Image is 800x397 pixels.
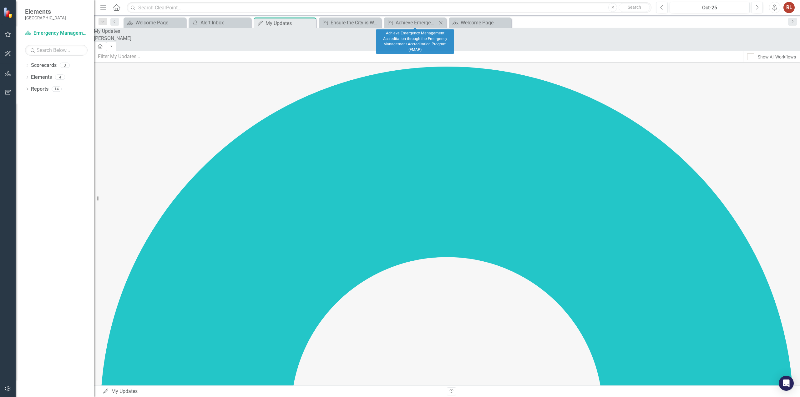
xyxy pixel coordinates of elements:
a: Welcome Page [450,19,510,27]
div: Welcome Page [135,19,185,27]
div: Ensure the City is Well Prepared for Emergencies by Identifying Major Risks, Maintaining Comprehe... [331,19,380,27]
a: Elements [31,74,52,81]
span: Elements [25,8,66,15]
input: Search ClearPoint... [127,2,651,13]
div: My Updates [103,388,442,395]
div: Open Intercom Messenger [779,376,794,391]
div: Alert Inbox [200,19,250,27]
a: Welcome Page [125,19,185,27]
div: Show All Workflows [758,54,796,60]
span: Search [628,5,641,10]
div: 14 [52,86,62,92]
a: Emergency Management & Resilience [25,30,88,37]
div: Oct-25 [672,4,747,12]
button: Oct-25 [670,2,750,13]
div: Achieve Emergency Management Accreditation through the Emergency Management Accreditation Program... [396,19,437,27]
input: Search Below... [25,45,88,56]
div: My Updates [266,19,315,27]
div: Achieve Emergency Management Accreditation through the Emergency Management Accreditation Program... [376,29,454,54]
a: Achieve Emergency Management Accreditation through the Emergency Management Accreditation Program... [385,19,437,27]
a: Ensure the City is Well Prepared for Emergencies by Identifying Major Risks, Maintaining Comprehe... [320,19,380,27]
button: Search [619,3,650,12]
div: 3 [60,63,70,68]
a: Reports [31,86,48,93]
img: ClearPoint Strategy [3,7,15,18]
div: Welcome Page [461,19,510,27]
input: Filter My Updates... [94,51,743,63]
a: Scorecards [31,62,57,69]
button: RL [783,2,795,13]
div: 4 [55,75,65,80]
a: Alert Inbox [190,19,250,27]
small: [GEOGRAPHIC_DATA] [25,15,66,20]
